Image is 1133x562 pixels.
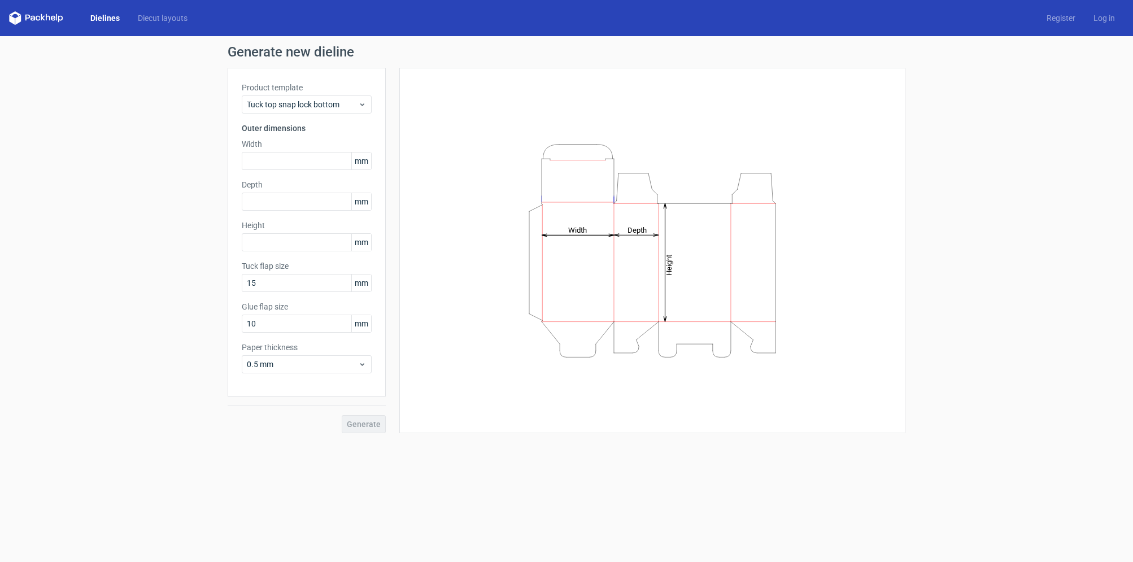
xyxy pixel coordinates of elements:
label: Tuck flap size [242,260,372,272]
tspan: Depth [627,225,647,234]
h3: Outer dimensions [242,123,372,134]
label: Paper thickness [242,342,372,353]
a: Log in [1084,12,1124,24]
h1: Generate new dieline [228,45,905,59]
a: Register [1038,12,1084,24]
span: mm [351,193,371,210]
label: Width [242,138,372,150]
span: mm [351,153,371,169]
label: Height [242,220,372,231]
span: 0.5 mm [247,359,358,370]
span: mm [351,315,371,332]
span: mm [351,234,371,251]
a: Dielines [81,12,129,24]
span: Tuck top snap lock bottom [247,99,358,110]
tspan: Height [665,254,673,275]
label: Product template [242,82,372,93]
tspan: Width [568,225,587,234]
label: Depth [242,179,372,190]
a: Diecut layouts [129,12,197,24]
label: Glue flap size [242,301,372,312]
span: mm [351,275,371,291]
